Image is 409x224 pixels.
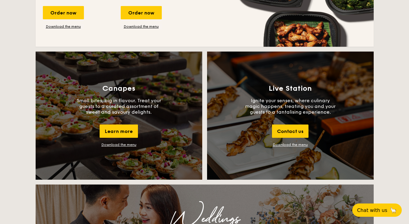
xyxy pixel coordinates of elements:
[269,84,312,93] h3: Live Station
[102,84,135,93] h3: Canapes
[74,98,164,115] p: Small bites, big in flavour. Treat your guests to a curated assortment of sweet and savoury delig...
[121,24,162,29] a: Download the menu
[390,207,397,214] span: 🦙
[357,207,387,213] span: Chat with us
[352,203,402,217] button: Chat with us🦙
[245,98,336,115] p: Ignite your senses, where culinary magic happens, treating you and your guests to a tantalising e...
[272,125,308,138] div: Contact us
[43,6,84,19] div: Order now
[101,143,136,147] div: Download the menu
[43,24,84,29] a: Download the menu
[121,6,162,19] div: Order now
[273,143,308,147] a: Download the menu
[100,125,138,138] div: Learn more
